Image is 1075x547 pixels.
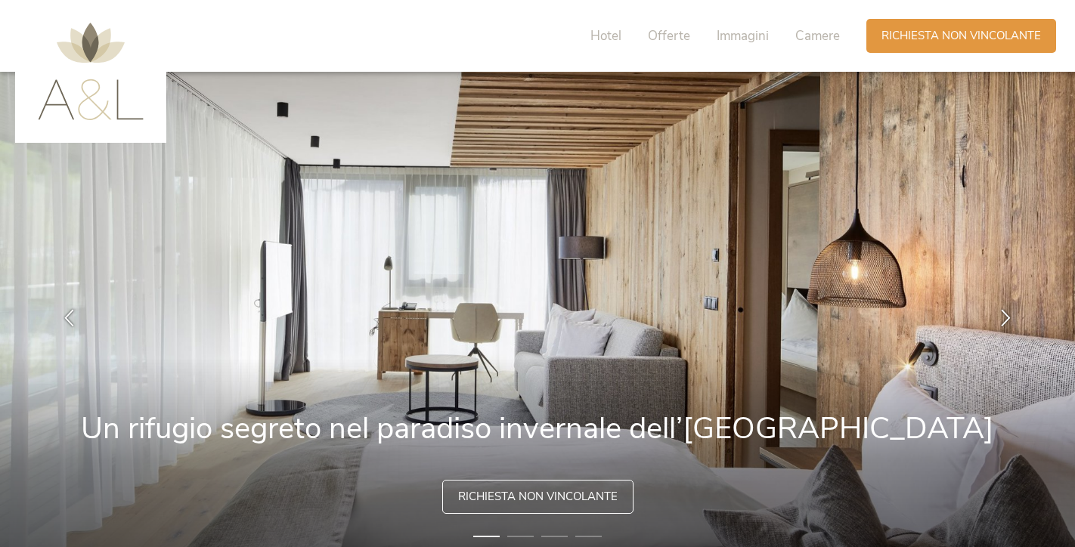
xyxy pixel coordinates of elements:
span: Camere [795,27,840,45]
span: Immagini [717,27,769,45]
span: Richiesta non vincolante [458,489,618,505]
span: Hotel [590,27,621,45]
img: AMONTI & LUNARIS Wellnessresort [38,23,144,120]
span: Offerte [648,27,690,45]
span: Richiesta non vincolante [881,28,1041,44]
